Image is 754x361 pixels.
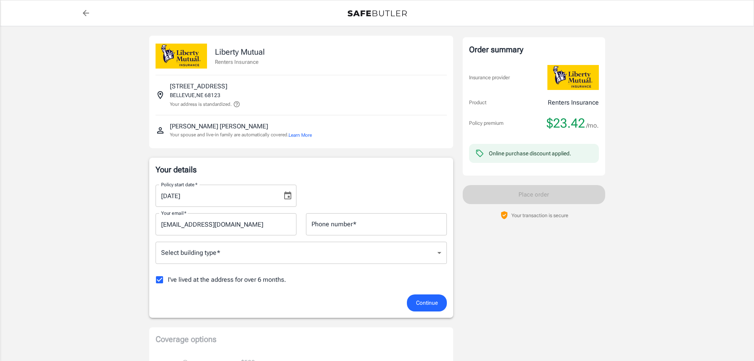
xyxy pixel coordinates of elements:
input: Enter number [306,213,447,235]
a: back to quotes [78,5,94,21]
p: Your address is standardized. [170,101,232,108]
span: I've lived at the address for over 6 months. [168,275,286,285]
p: Policy premium [469,119,503,127]
img: Back to quotes [348,10,407,17]
button: Continue [407,294,447,311]
span: $23.42 [547,115,585,131]
div: Online purchase discount applied. [489,149,571,157]
input: Enter email [156,213,296,235]
button: Learn More [289,132,312,139]
img: Liberty Mutual [156,44,207,69]
p: Product [469,99,486,107]
svg: Insured address [156,90,165,100]
p: [PERSON_NAME] [PERSON_NAME] [170,122,268,131]
input: MM/DD/YYYY [156,185,277,207]
span: /mo. [586,120,599,131]
p: Renters Insurance [215,58,265,66]
p: BELLEVUE , NE 68123 [170,91,220,99]
label: Policy start date [161,181,198,188]
label: Your email [161,210,186,216]
p: Liberty Mutual [215,46,265,58]
p: Renters Insurance [548,98,599,107]
p: Your transaction is secure [511,212,568,219]
button: Choose date, selected date is Aug 30, 2025 [280,188,296,204]
div: Order summary [469,44,599,55]
svg: Insured person [156,126,165,135]
span: Continue [416,298,438,308]
p: Insurance provider [469,74,510,82]
p: [STREET_ADDRESS] [170,82,227,91]
p: Your spouse and live-in family are automatically covered. [170,131,312,139]
p: Your details [156,164,447,175]
img: Liberty Mutual [547,65,599,90]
